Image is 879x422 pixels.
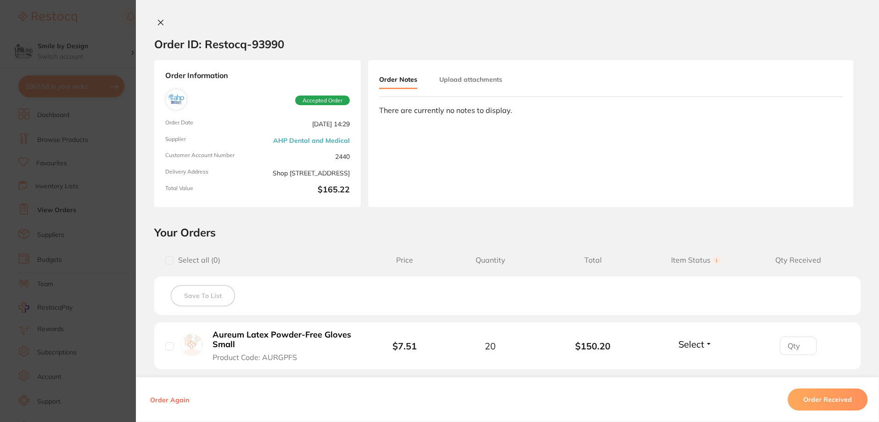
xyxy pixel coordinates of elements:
h2: Your Orders [154,225,861,239]
span: [DATE] 14:29 [261,119,350,129]
span: Order Date [165,119,254,129]
span: Delivery Address [165,169,254,178]
button: Order Received [788,388,868,411]
img: AHP Dental and Medical [168,91,185,108]
button: Aureum Latex Powder-Free Gloves Small Product Code: AURGPFS [210,330,357,362]
b: Aureum Latex Powder-Free Gloves Small [213,330,354,349]
b: $165.22 [261,185,350,196]
h2: Order ID: Restocq- 93990 [154,37,284,51]
span: Supplier [165,136,254,145]
button: Select [676,338,715,350]
a: AHP Dental and Medical [273,137,350,144]
button: Order Notes [379,71,417,89]
button: Save To List [171,285,235,306]
span: Select all ( 0 ) [174,256,220,264]
span: Total Value [165,185,254,196]
span: 20 [485,341,496,351]
span: 2440 [261,152,350,161]
span: Product Code: AURGPFS [213,353,297,361]
span: Qty Received [747,256,850,264]
span: Item Status [644,256,747,264]
strong: Order Information [165,71,350,81]
span: Select [678,338,704,350]
span: Shop [STREET_ADDRESS] [261,169,350,178]
span: Customer Account Number [165,152,254,161]
span: Total [542,256,644,264]
button: Upload attachments [439,71,502,88]
span: Accepted Order [295,96,350,106]
input: Qty [780,337,817,355]
button: Order Again [147,395,192,404]
img: Aureum Latex Powder-Free Gloves Small [180,334,203,356]
span: Price [370,256,439,264]
span: Quantity [439,256,542,264]
b: $7.51 [392,340,417,352]
div: There are currently no notes to display. [379,106,842,114]
b: $150.20 [542,341,644,351]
